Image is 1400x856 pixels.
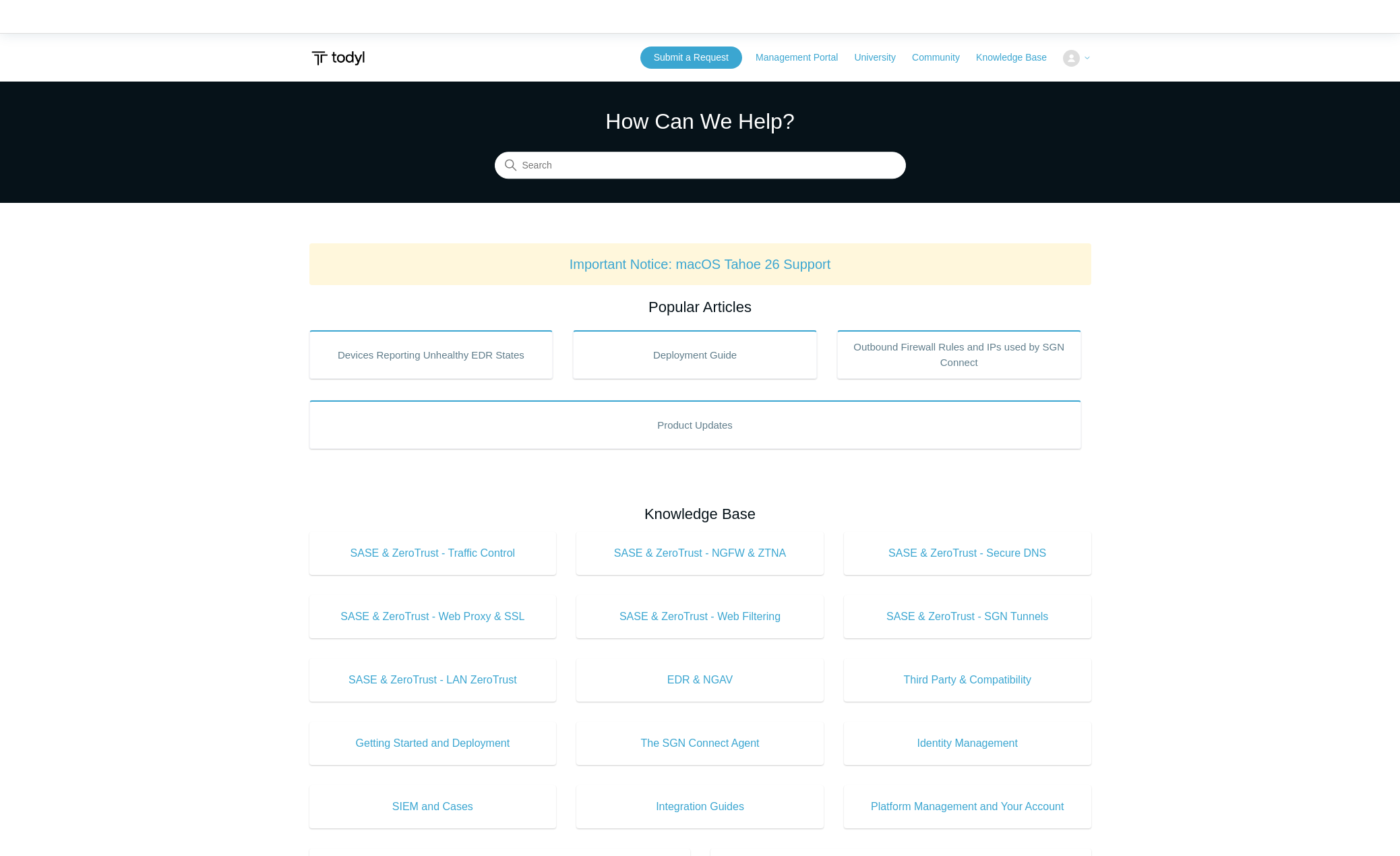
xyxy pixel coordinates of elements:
span: SASE & ZeroTrust - LAN ZeroTrust [330,672,537,688]
span: The SGN Connect Agent [597,735,803,752]
a: EDR & NGAV [576,659,824,702]
a: SASE & ZeroTrust - LAN ZeroTrust [309,659,557,702]
a: Product Updates [309,400,1081,449]
input: Search [495,152,906,179]
a: Community [912,51,973,65]
a: SASE & ZeroTrust - Traffic Control [309,532,557,575]
a: Identity Management [844,722,1091,765]
span: Getting Started and Deployment [330,735,537,752]
a: Integration Guides [576,785,824,828]
span: Platform Management and Your Account [864,799,1071,815]
span: SASE & ZeroTrust - Web Filtering [597,609,803,625]
span: Integration Guides [597,799,803,815]
a: SASE & ZeroTrust - Web Filtering [576,595,824,638]
span: Third Party & Compatibility [864,672,1071,688]
a: Important Notice: macOS Tahoe 26 Support [570,257,831,272]
a: Devices Reporting Unhealthy EDR States [309,330,553,379]
h2: Popular Articles [309,296,1091,318]
a: Management Portal [756,51,851,65]
span: Identity Management [864,735,1071,752]
a: SASE & ZeroTrust - Web Proxy & SSL [309,595,557,638]
a: Knowledge Base [976,51,1060,65]
a: Submit a Request [640,47,742,69]
a: SASE & ZeroTrust - NGFW & ZTNA [576,532,824,575]
a: The SGN Connect Agent [576,722,824,765]
a: Platform Management and Your Account [844,785,1091,828]
a: University [854,51,909,65]
a: Getting Started and Deployment [309,722,557,765]
a: SIEM and Cases [309,785,557,828]
span: SASE & ZeroTrust - SGN Tunnels [864,609,1071,625]
a: Third Party & Compatibility [844,659,1091,702]
span: SIEM and Cases [330,799,537,815]
span: SASE & ZeroTrust - Secure DNS [864,545,1071,561]
span: SASE & ZeroTrust - Traffic Control [330,545,537,561]
h2: Knowledge Base [309,503,1091,525]
a: Deployment Guide [573,330,817,379]
a: Outbound Firewall Rules and IPs used by SGN Connect [837,330,1081,379]
span: SASE & ZeroTrust - NGFW & ZTNA [597,545,803,561]
img: Todyl Support Center Help Center home page [309,46,367,71]
h1: How Can We Help? [495,105,906,137]
a: SASE & ZeroTrust - SGN Tunnels [844,595,1091,638]
span: EDR & NGAV [597,672,803,688]
span: SASE & ZeroTrust - Web Proxy & SSL [330,609,537,625]
a: SASE & ZeroTrust - Secure DNS [844,532,1091,575]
